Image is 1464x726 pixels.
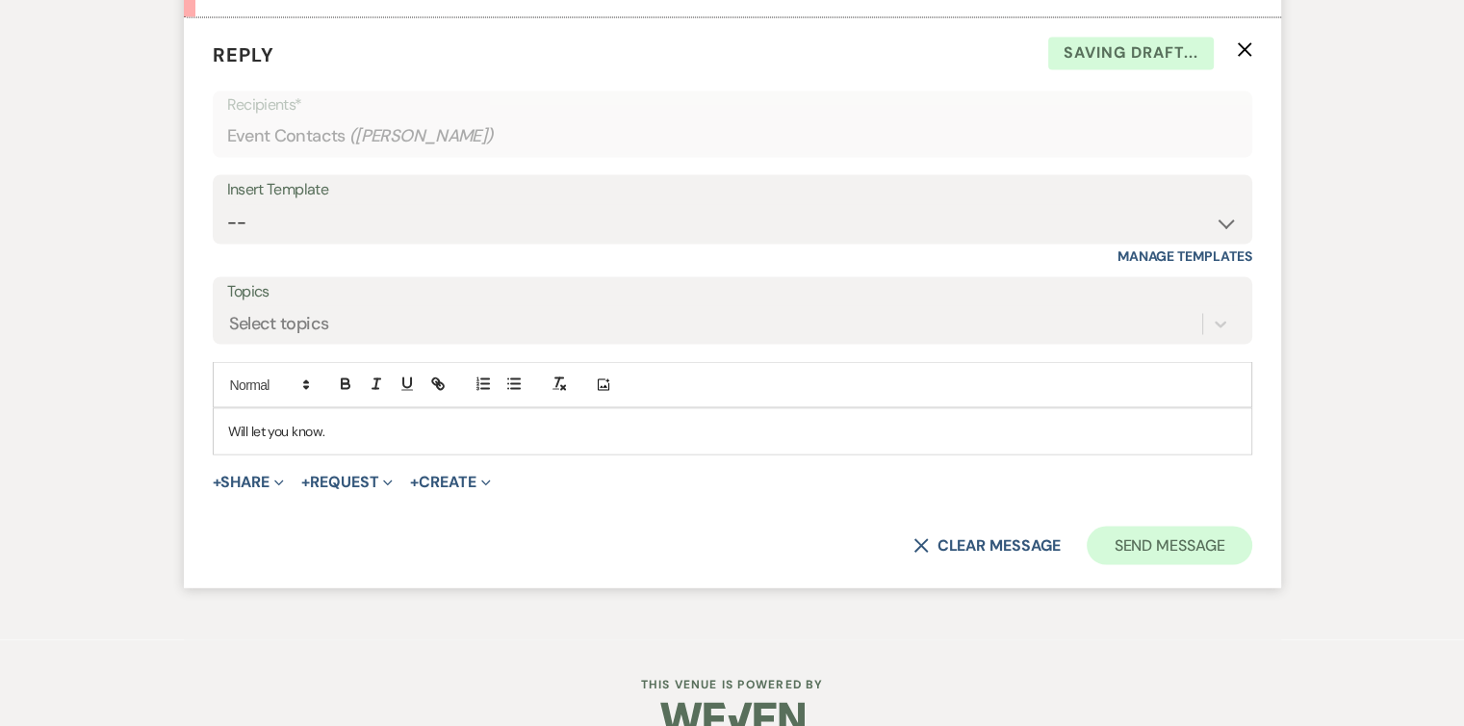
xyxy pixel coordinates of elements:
[301,474,393,489] button: Request
[410,474,490,489] button: Create
[213,474,221,489] span: +
[227,117,1238,155] div: Event Contacts
[410,474,419,489] span: +
[213,42,274,67] span: Reply
[301,474,310,489] span: +
[1117,247,1252,265] a: Manage Templates
[913,537,1060,553] button: Clear message
[228,420,1237,441] p: Will let you know.
[349,123,494,149] span: ( [PERSON_NAME] )
[213,474,285,489] button: Share
[1048,37,1214,69] span: Saving draft...
[227,92,1238,117] p: Recipients*
[1087,526,1251,564] button: Send Message
[229,311,329,337] div: Select topics
[227,176,1238,204] div: Insert Template
[227,278,1238,306] label: Topics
